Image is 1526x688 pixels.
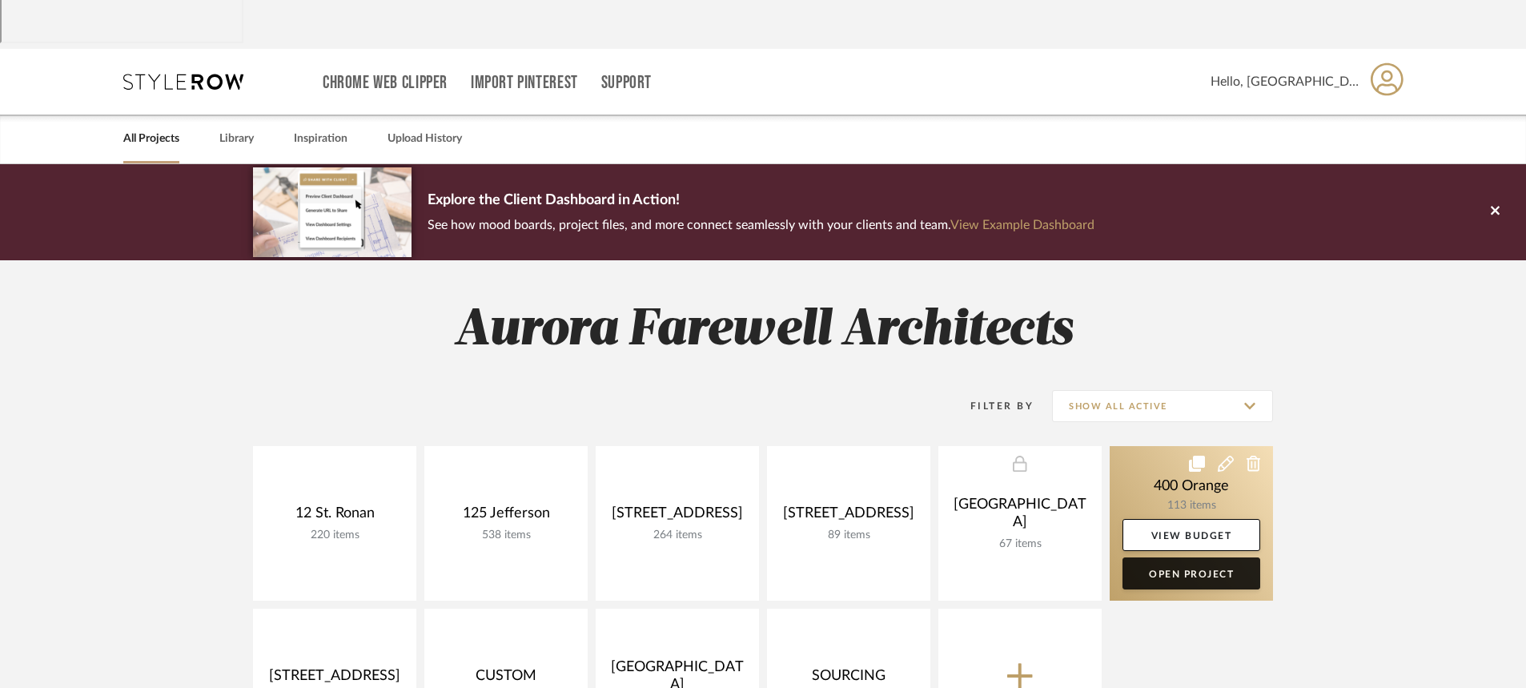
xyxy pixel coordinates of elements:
a: All Projects [123,128,179,150]
span: Hello, [GEOGRAPHIC_DATA] [1211,72,1359,91]
a: Upload History [388,128,462,150]
img: d5d033c5-7b12-40c2-a960-1ecee1989c38.png [253,167,412,256]
div: 67 items [951,537,1089,551]
a: Chrome Web Clipper [323,76,448,90]
h2: Aurora Farewell Architects [187,300,1339,360]
div: [STREET_ADDRESS] [780,505,918,529]
div: 12 St. Ronan [266,505,404,529]
div: 264 items [608,529,746,542]
a: Open Project [1122,557,1260,589]
a: Import Pinterest [471,76,578,90]
div: 538 items [437,529,575,542]
div: 125 Jefferson [437,505,575,529]
div: Filter By [950,398,1034,414]
a: View Budget [1122,519,1260,551]
p: Explore the Client Dashboard in Action! [428,188,1094,214]
a: Inspiration [294,128,347,150]
div: 89 items [780,529,918,542]
a: Library [219,128,254,150]
p: See how mood boards, project files, and more connect seamlessly with your clients and team. [428,214,1094,236]
a: View Example Dashboard [950,219,1094,231]
div: [STREET_ADDRESS] [608,505,746,529]
div: 220 items [266,529,404,542]
a: Support [601,76,652,90]
div: [GEOGRAPHIC_DATA] [951,496,1089,537]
